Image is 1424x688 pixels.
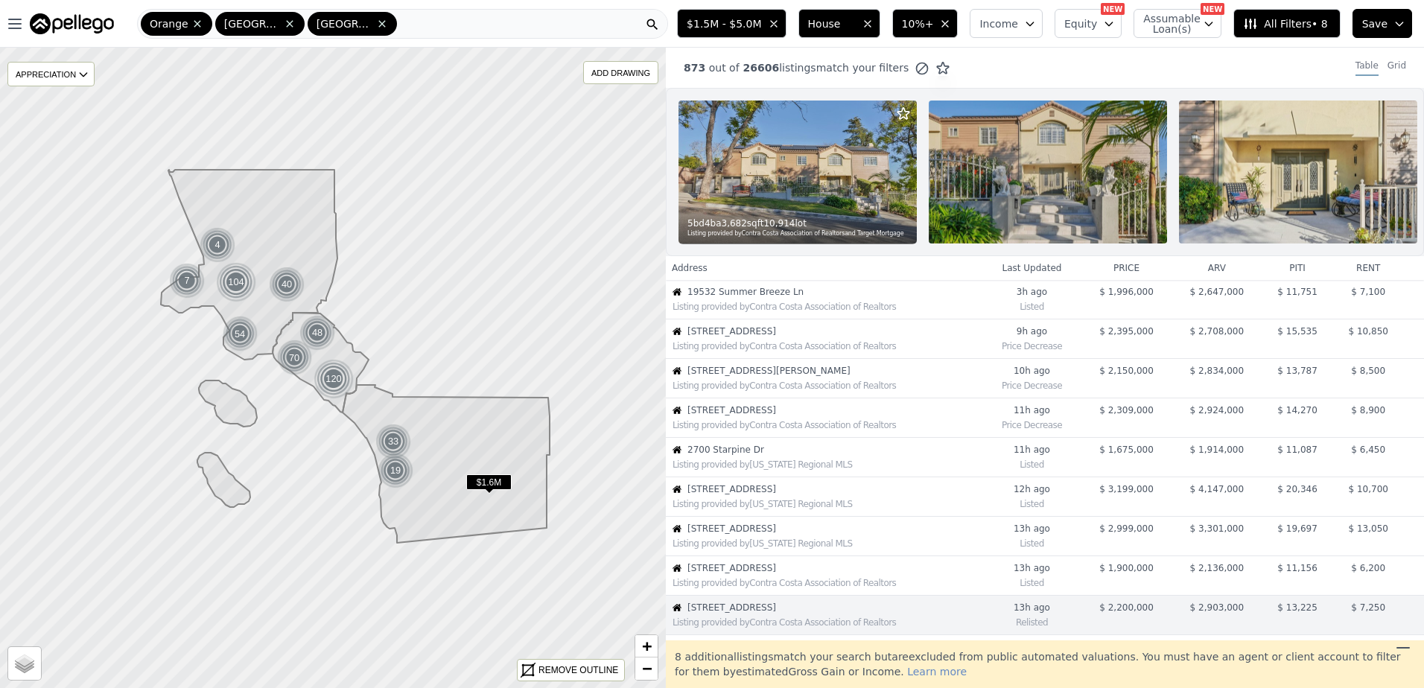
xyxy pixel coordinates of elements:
[988,298,1075,313] div: Listed
[988,562,1075,574] time: 2025-10-02 05:00
[1099,445,1154,455] span: $ 1,675,000
[1277,602,1317,613] span: $ 13,225
[1201,3,1224,15] div: NEW
[317,16,373,31] span: [GEOGRAPHIC_DATA]
[673,524,681,533] img: House
[687,217,909,229] div: 5 bd 4 ba sqft lot
[673,617,982,628] div: Listing provided by Contra Costa Association of Realtors
[673,366,681,375] img: House
[1351,366,1385,376] span: $ 8,500
[988,325,1075,337] time: 2025-10-02 09:40
[1351,287,1385,297] span: $ 7,100
[1190,366,1245,376] span: $ 2,834,000
[276,339,314,377] div: 70
[1351,405,1385,415] span: $ 8,900
[224,16,281,31] span: [GEOGRAPHIC_DATA]
[687,483,982,495] span: [STREET_ADDRESS]
[687,16,761,31] span: $1.5M - $5.0M
[678,101,917,243] img: Property Photo 1
[1349,523,1388,534] span: $ 13,050
[1351,563,1385,573] span: $ 6,200
[1064,16,1097,31] span: Equity
[988,444,1075,456] time: 2025-10-02 07:01
[816,60,909,75] span: match your filters
[902,16,934,31] span: 10%+
[1351,602,1385,613] span: $ 7,250
[1190,326,1245,337] span: $ 2,708,000
[988,404,1075,416] time: 2025-10-02 07:27
[673,498,982,510] div: Listing provided by [US_STATE] Regional MLS
[666,60,950,76] div: out of listings
[466,474,512,496] div: $1.6M
[673,301,982,313] div: Listing provided by Contra Costa Association of Realtors
[8,647,41,680] a: Layers
[907,666,967,678] span: Learn more
[673,406,681,415] img: House
[635,657,658,680] a: Zoom out
[673,287,681,296] img: House
[216,262,256,302] div: 104
[375,424,412,459] img: g1.png
[988,523,1075,535] time: 2025-10-02 05:38
[808,16,856,31] span: House
[988,483,1075,495] time: 2025-10-02 06:14
[1179,101,1417,243] img: Property Photo 3
[269,267,305,302] div: 40
[1101,3,1125,15] div: NEW
[929,101,1167,243] img: Property Photo 2
[677,9,786,38] button: $1.5M - $5.0M
[1099,326,1154,337] span: $ 2,395,000
[988,286,1075,298] time: 2025-10-02 15:35
[1190,602,1245,613] span: $ 2,903,000
[666,640,1424,688] div: 8 additional listing s match your search but are excluded from public automated valuations. You m...
[979,16,1018,31] span: Income
[673,419,982,431] div: Listing provided by Contra Costa Association of Realtors
[722,217,747,229] span: 3,682
[1190,484,1245,494] span: $ 4,147,000
[1190,405,1245,415] span: $ 2,924,000
[1190,523,1245,534] span: $ 3,301,000
[1277,366,1317,376] span: $ 13,787
[687,365,982,377] span: [STREET_ADDRESS][PERSON_NAME]
[892,9,959,38] button: 10%+
[635,635,658,657] a: Zoom in
[1190,445,1245,455] span: $ 1,914,000
[1351,445,1385,455] span: $ 6,450
[687,404,982,416] span: [STREET_ADDRESS]
[299,315,336,351] img: g1.png
[673,564,681,573] img: House
[988,614,1075,628] div: Relisted
[1277,326,1317,337] span: $ 15,535
[673,340,982,352] div: Listing provided by Contra Costa Association of Realtors
[687,562,982,574] span: [STREET_ADDRESS]
[150,16,188,31] span: Orange
[1134,9,1221,38] button: Assumable Loan(s)
[169,263,206,299] img: g1.png
[1099,405,1154,415] span: $ 2,309,000
[375,424,411,459] div: 33
[299,315,335,351] div: 48
[684,62,705,74] span: 873
[666,88,1424,256] a: Property Photo 15bd4ba3,682sqft10,914lotListing provided byContra Costa Association of Realtorsan...
[314,359,354,399] div: 120
[1388,60,1406,76] div: Grid
[378,453,413,488] div: 19
[988,602,1075,614] time: 2025-10-02 05:00
[221,315,259,353] div: 54
[1277,445,1317,455] span: $ 11,087
[687,602,982,614] span: [STREET_ADDRESS]
[276,339,314,377] img: g2.png
[221,315,260,353] img: g2.png
[988,495,1075,510] div: Listed
[740,62,780,74] span: 26606
[988,535,1075,550] div: Listed
[988,337,1075,352] div: Price Decrease
[988,456,1075,471] div: Listed
[7,62,95,86] div: APPRECIATION
[1353,9,1412,38] button: Save
[216,262,257,302] img: g3.png
[673,327,681,336] img: House
[673,459,982,471] div: Listing provided by [US_STATE] Regional MLS
[1277,287,1317,297] span: $ 11,751
[673,485,681,494] img: House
